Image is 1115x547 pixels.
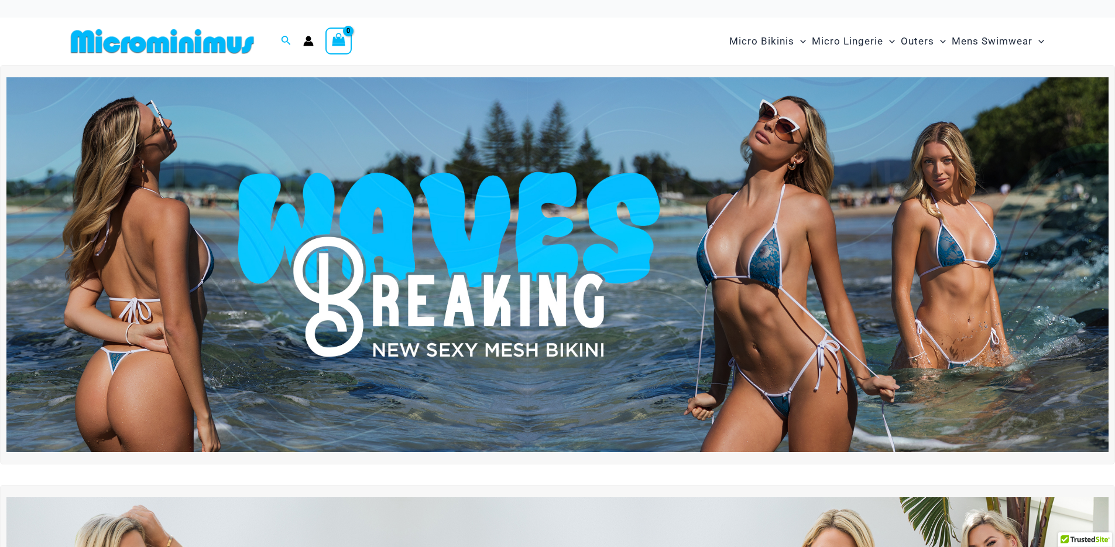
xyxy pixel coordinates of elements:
span: Micro Lingerie [812,26,883,56]
span: Outers [901,26,934,56]
span: Menu Toggle [1032,26,1044,56]
a: Mens SwimwearMenu ToggleMenu Toggle [949,23,1047,59]
a: View Shopping Cart, empty [325,28,352,54]
a: Account icon link [303,36,314,46]
img: Waves Breaking Ocean Bikini Pack [6,77,1109,452]
span: Mens Swimwear [952,26,1032,56]
a: Micro BikinisMenu ToggleMenu Toggle [726,23,809,59]
a: Micro LingerieMenu ToggleMenu Toggle [809,23,898,59]
img: MM SHOP LOGO FLAT [66,28,259,54]
span: Micro Bikinis [729,26,794,56]
a: Search icon link [281,34,291,49]
span: Menu Toggle [934,26,946,56]
a: OutersMenu ToggleMenu Toggle [898,23,949,59]
span: Menu Toggle [794,26,806,56]
span: Menu Toggle [883,26,895,56]
nav: Site Navigation [725,22,1049,61]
